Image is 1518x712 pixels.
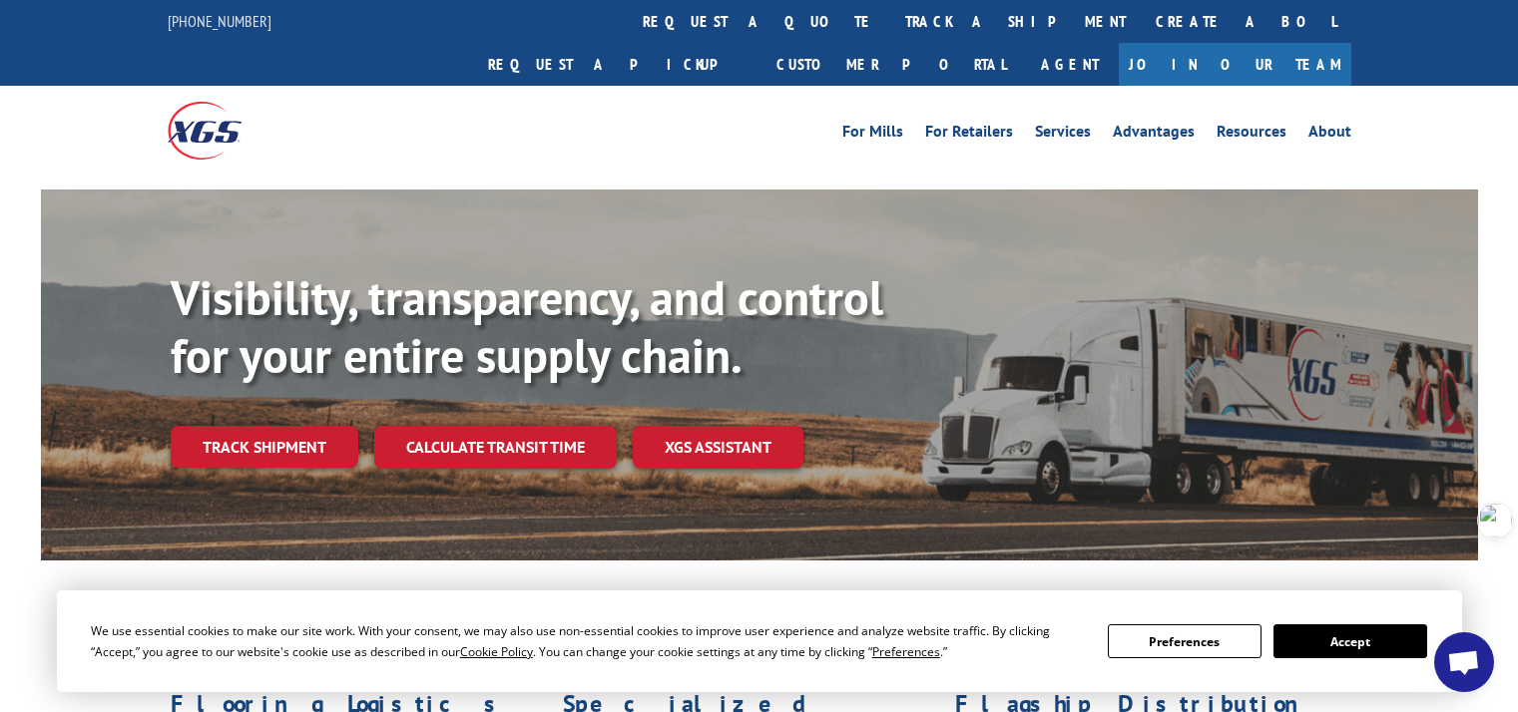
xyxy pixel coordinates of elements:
a: [PHONE_NUMBER] [168,11,271,31]
a: Services [1035,124,1091,146]
button: Accept [1273,624,1427,658]
a: Request a pickup [473,43,761,86]
a: Agent [1021,43,1119,86]
span: Preferences [872,643,940,660]
a: About [1308,124,1351,146]
div: Open chat [1434,632,1494,692]
a: Customer Portal [761,43,1021,86]
div: We use essential cookies to make our site work. With your consent, we may also use non-essential ... [91,620,1084,662]
div: Cookie Consent Prompt [57,590,1462,692]
a: For Retailers [925,124,1013,146]
b: Visibility, transparency, and control for your entire supply chain. [171,266,883,386]
a: Join Our Team [1119,43,1351,86]
a: Advantages [1113,124,1195,146]
a: Track shipment [171,426,358,468]
span: Cookie Policy [460,643,533,660]
a: Resources [1217,124,1286,146]
a: Calculate transit time [374,426,617,469]
a: For Mills [842,124,903,146]
a: XGS ASSISTANT [633,426,803,469]
button: Preferences [1108,624,1262,658]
